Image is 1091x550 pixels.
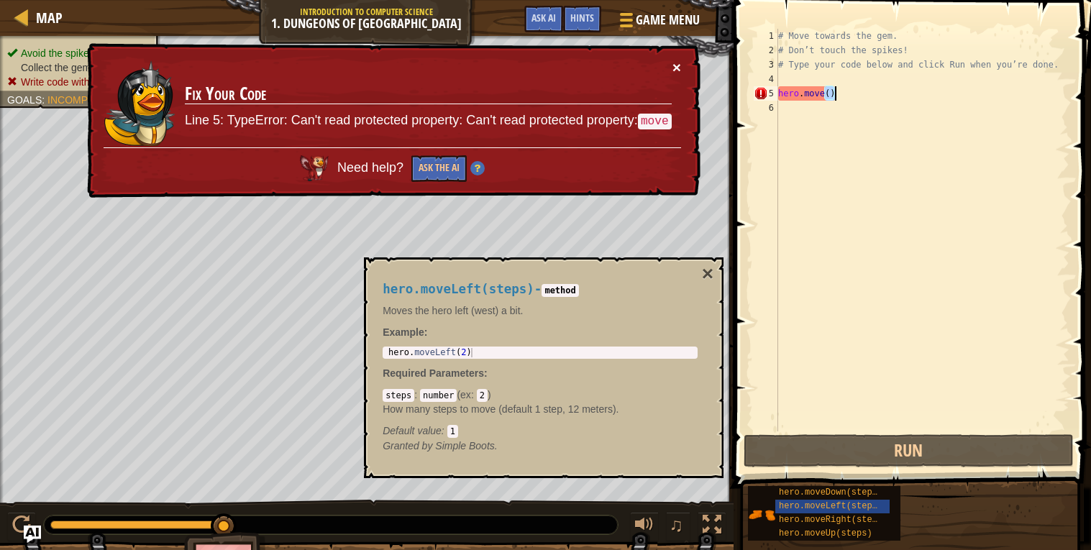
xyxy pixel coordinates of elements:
[383,326,427,338] strong: :
[383,367,484,379] span: Required Parameters
[24,526,41,543] button: Ask AI
[36,8,63,27] span: Map
[754,29,778,43] div: 1
[484,367,488,379] span: :
[21,47,97,59] span: Avoid the spikes.
[383,440,435,452] span: Granted by
[21,76,150,88] span: Write code with no problems.
[754,86,778,101] div: 5
[300,155,329,181] img: AI
[779,515,887,525] span: hero.moveRight(steps)
[754,43,778,58] div: 2
[698,512,726,541] button: Toggle fullscreen
[42,94,47,106] span: :
[383,303,698,318] p: Moves the hero left (west) a bit.
[383,388,698,438] div: ( )
[383,282,534,296] span: hero.moveLeft(steps)
[779,528,872,538] span: hero.moveUp(steps)
[542,284,578,297] code: method
[754,72,778,86] div: 4
[477,389,488,402] code: 2
[47,94,113,106] span: Incomplete
[754,101,778,115] div: 6
[414,389,420,400] span: :
[702,264,713,284] button: ×
[470,161,485,175] img: Hint
[666,512,690,541] button: ♫
[7,75,150,89] li: Write code with no problems.
[420,389,457,402] code: number
[638,114,672,129] code: move
[608,6,708,40] button: Game Menu
[7,94,42,106] span: Goals
[460,389,471,400] span: ex
[29,8,63,27] a: Map
[411,155,467,182] button: Ask the AI
[7,512,36,541] button: Ctrl + P: Play
[185,111,672,130] p: Line 5: TypeError: Can't read protected property: Can't read protected property:
[748,501,775,528] img: portrait.png
[636,11,700,29] span: Game Menu
[7,46,150,60] li: Avoid the spikes.
[383,326,424,338] span: Example
[104,60,176,147] img: duck_usara.png
[383,283,698,296] h4: -
[754,58,778,72] div: 3
[383,402,698,416] p: How many steps to move (default 1 step, 12 meters).
[779,501,882,511] span: hero.moveLeft(steps)
[442,425,447,436] span: :
[21,62,93,73] span: Collect the gem.
[669,514,683,536] span: ♫
[447,425,458,438] code: 1
[383,389,414,402] code: steps
[524,6,563,32] button: Ask AI
[471,389,477,400] span: :
[337,160,407,175] span: Need help?
[630,512,659,541] button: Adjust volume
[383,425,442,436] span: Default value
[531,11,556,24] span: Ask AI
[570,11,594,24] span: Hints
[185,84,672,104] h3: Fix Your Code
[672,60,681,75] button: ×
[7,60,150,75] li: Collect the gem.
[779,487,882,498] span: hero.moveDown(steps)
[744,434,1074,467] button: Run
[383,440,498,452] em: Simple Boots.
